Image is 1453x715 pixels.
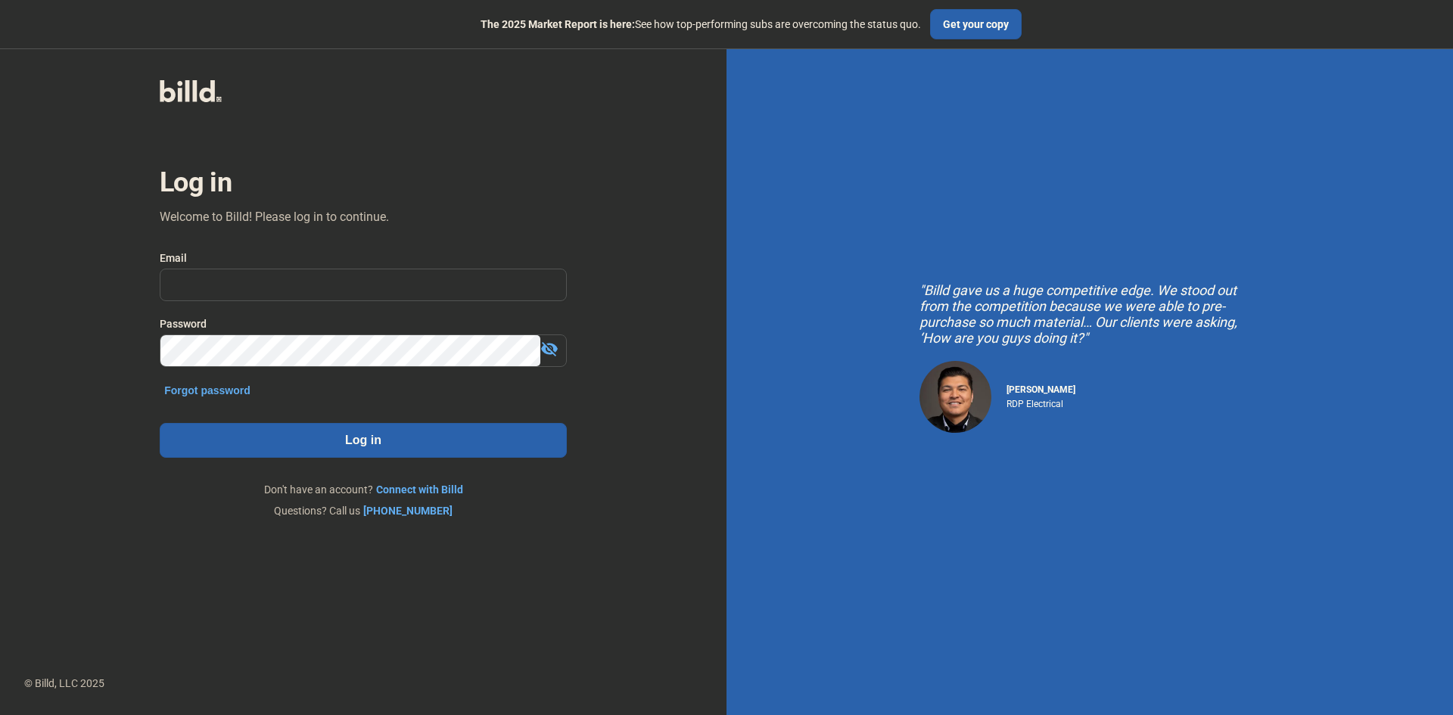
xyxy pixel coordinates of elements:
[930,9,1022,39] button: Get your copy
[481,17,921,32] div: See how top-performing subs are overcoming the status quo.
[160,503,567,518] div: Questions? Call us
[160,482,567,497] div: Don't have an account?
[376,482,463,497] a: Connect with Billd
[160,208,389,226] div: Welcome to Billd! Please log in to continue.
[540,340,558,358] mat-icon: visibility_off
[160,166,232,199] div: Log in
[160,250,567,266] div: Email
[363,503,453,518] a: [PHONE_NUMBER]
[160,382,255,399] button: Forgot password
[919,282,1260,346] div: "Billd gave us a huge competitive edge. We stood out from the competition because we were able to...
[481,18,635,30] span: The 2025 Market Report is here:
[919,361,991,433] img: Raul Pacheco
[1007,384,1075,395] span: [PERSON_NAME]
[160,316,567,331] div: Password
[160,423,567,458] button: Log in
[1007,395,1075,409] div: RDP Electrical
